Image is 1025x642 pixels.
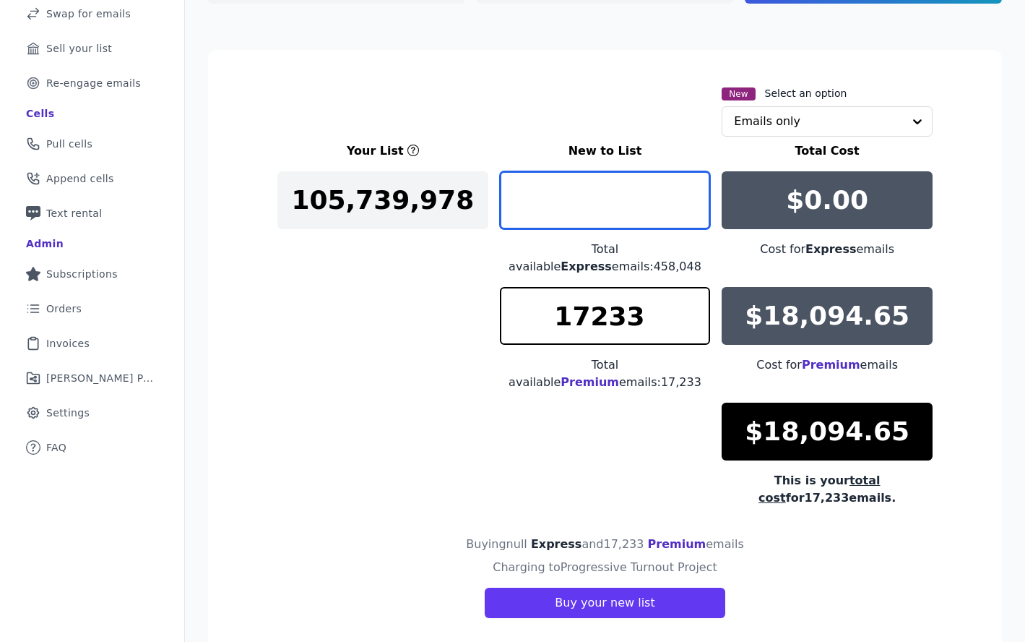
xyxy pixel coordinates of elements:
span: Sell your list [46,41,112,56]
div: Total available emails: 17,233 [500,356,711,391]
span: Premium [802,358,860,372]
a: Text rental [12,197,173,229]
span: Re-engage emails [46,76,141,90]
p: $0.00 [786,186,868,215]
p: $18,094.65 [745,301,909,330]
span: Express [531,537,582,551]
label: Select an option [765,86,847,100]
div: This is your for 17,233 emails. [722,472,933,507]
a: Subscriptions [12,258,173,290]
a: FAQ [12,432,173,463]
span: Subscriptions [46,267,118,281]
div: Cost for emails [722,241,933,258]
span: Premium [561,375,619,389]
a: Settings [12,397,173,429]
a: Re-engage emails [12,67,173,99]
span: Invoices [46,336,90,351]
span: Orders [46,301,82,316]
a: Pull cells [12,128,173,160]
h3: New to List [500,142,711,160]
a: Append cells [12,163,173,194]
button: Buy your new list [485,588,725,618]
div: Admin [26,236,64,251]
span: Append cells [46,171,114,186]
h3: Total Cost [722,142,933,160]
a: [PERSON_NAME] Performance [12,362,173,394]
h4: Charging to Progressive Turnout Project [493,559,717,576]
span: Express [805,242,857,256]
span: Premium [648,537,706,551]
div: Cells [26,106,54,121]
span: Swap for emails [46,7,131,21]
div: Cost for emails [722,356,933,374]
a: Invoices [12,328,173,359]
span: New [722,87,755,100]
a: Orders [12,293,173,325]
span: Pull cells [46,137,92,151]
p: 105,739,978 [291,186,474,215]
span: Settings [46,406,90,420]
span: [PERSON_NAME] Performance [46,371,155,385]
span: Express [561,260,612,273]
span: FAQ [46,440,66,455]
p: $18,094.65 [745,417,909,446]
div: Total available emails: 458,048 [500,241,711,275]
a: Sell your list [12,33,173,64]
span: Text rental [46,206,103,221]
h4: Buying null and 17,233 emails [466,536,743,553]
h3: Your List [347,142,404,160]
